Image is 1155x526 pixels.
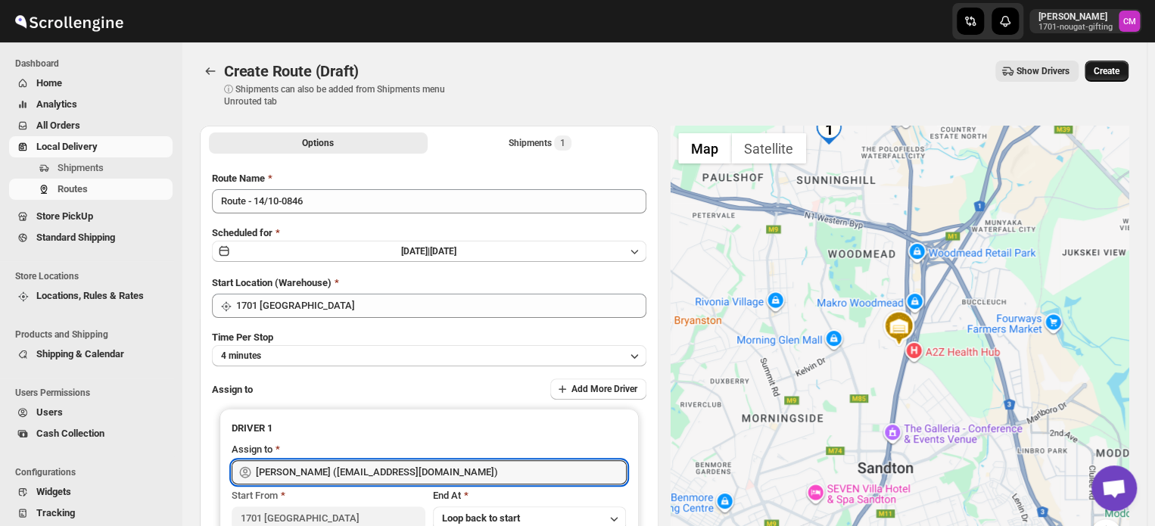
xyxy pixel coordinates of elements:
[995,61,1079,82] button: Show Drivers
[302,137,334,149] span: Options
[1085,61,1129,82] button: Create
[209,132,428,154] button: All Route Options
[731,133,806,163] button: Show satellite imagery
[36,348,124,359] span: Shipping & Calendar
[9,179,173,200] button: Routes
[12,2,126,40] img: ScrollEngine
[442,512,520,524] span: Loop back to start
[9,423,173,444] button: Cash Collection
[814,114,844,145] div: 1
[431,132,649,154] button: Selected Shipments
[560,137,565,149] span: 1
[36,232,115,243] span: Standard Shipping
[9,115,173,136] button: All Orders
[232,490,278,501] span: Start From
[36,507,75,518] span: Tracking
[9,402,173,423] button: Users
[200,61,221,82] button: Routes
[9,481,173,503] button: Widgets
[212,189,646,213] input: Eg: Bengaluru Route
[36,210,93,222] span: Store PickUp
[36,428,104,439] span: Cash Collection
[9,157,173,179] button: Shipments
[232,421,627,436] h3: DRIVER 1
[212,277,332,288] span: Start Location (Warehouse)
[236,294,646,318] input: Search location
[36,141,98,152] span: Local Delivery
[1038,11,1113,23] p: [PERSON_NAME]
[36,77,62,89] span: Home
[221,350,261,362] span: 4 minutes
[509,135,571,151] div: Shipments
[15,58,174,70] span: Dashboard
[36,486,71,497] span: Widgets
[15,270,174,282] span: Store Locations
[58,183,88,195] span: Routes
[15,328,174,341] span: Products and Shipping
[678,133,731,163] button: Show street map
[550,378,646,400] button: Add More Driver
[9,503,173,524] button: Tracking
[36,98,77,110] span: Analytics
[9,344,173,365] button: Shipping & Calendar
[9,94,173,115] button: Analytics
[1091,465,1137,511] div: Open chat
[1094,65,1119,77] span: Create
[571,383,637,395] span: Add More Driver
[212,345,646,366] button: 4 minutes
[212,241,646,262] button: [DATE]|[DATE]
[212,384,253,395] span: Assign to
[224,62,359,80] span: Create Route (Draft)
[1123,17,1136,26] text: CM
[1016,65,1069,77] span: Show Drivers
[1119,11,1140,32] span: Cleo Moyo
[9,285,173,307] button: Locations, Rules & Rates
[212,331,273,343] span: Time Per Stop
[433,488,627,503] div: End At
[232,442,272,457] div: Assign to
[9,73,173,94] button: Home
[15,466,174,478] span: Configurations
[58,162,104,173] span: Shipments
[256,460,627,484] input: Search assignee
[1038,23,1113,32] p: 1701-nougat-gifting
[212,173,265,184] span: Route Name
[36,290,144,301] span: Locations, Rules & Rates
[430,246,456,257] span: [DATE]
[401,246,430,257] span: [DATE] |
[15,387,174,399] span: Users Permissions
[36,406,63,418] span: Users
[224,83,462,107] p: ⓘ Shipments can also be added from Shipments menu Unrouted tab
[212,227,272,238] span: Scheduled for
[36,120,80,131] span: All Orders
[1029,9,1141,33] button: User menu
